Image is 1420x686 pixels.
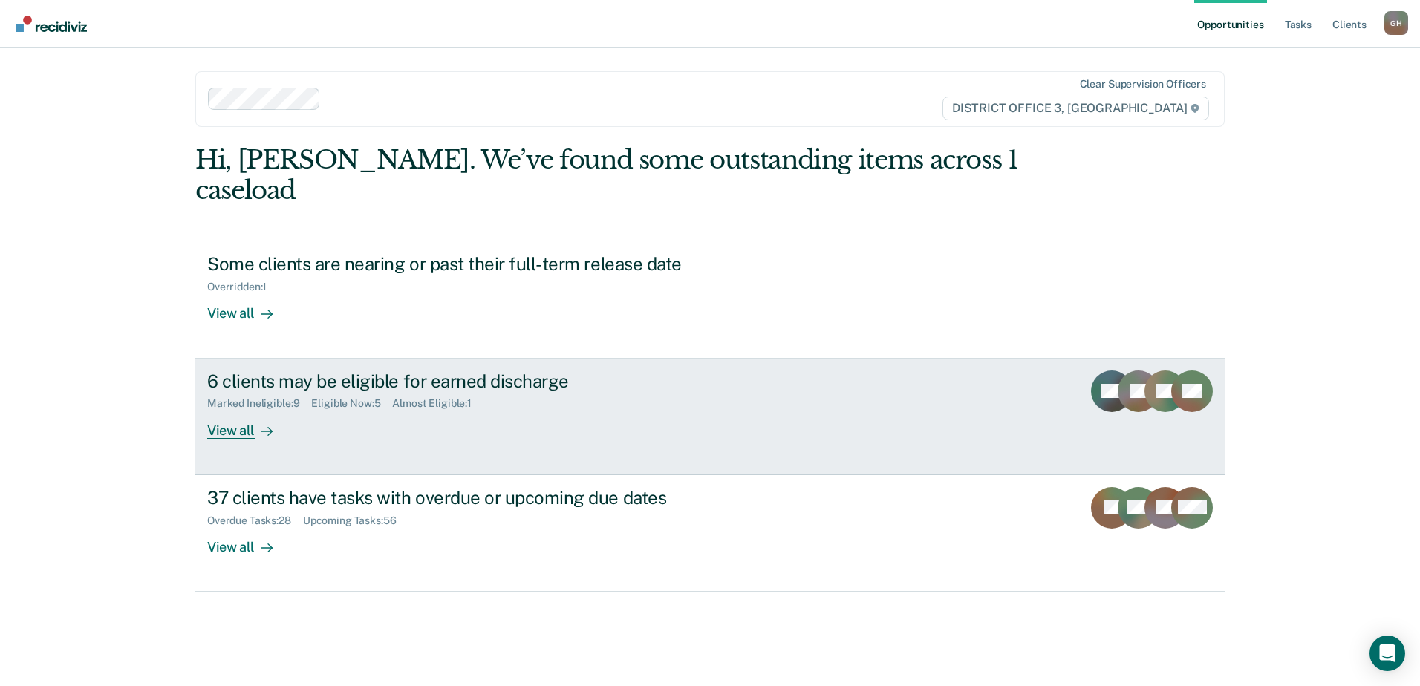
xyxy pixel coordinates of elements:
div: Hi, [PERSON_NAME]. We’ve found some outstanding items across 1 caseload [195,145,1019,206]
div: Clear supervision officers [1080,78,1206,91]
div: G H [1384,11,1408,35]
div: Overdue Tasks : 28 [207,514,303,527]
div: Upcoming Tasks : 56 [303,514,408,527]
a: 6 clients may be eligible for earned dischargeMarked Ineligible:9Eligible Now:5Almost Eligible:1V... [195,359,1225,475]
div: 37 clients have tasks with overdue or upcoming due dates [207,487,729,509]
div: View all [207,526,290,555]
div: View all [207,410,290,439]
div: Eligible Now : 5 [311,397,392,410]
div: Marked Ineligible : 9 [207,397,311,410]
a: Some clients are nearing or past their full-term release dateOverridden:1View all [195,241,1225,358]
div: Open Intercom Messenger [1369,636,1405,671]
button: Profile dropdown button [1384,11,1408,35]
a: 37 clients have tasks with overdue or upcoming due datesOverdue Tasks:28Upcoming Tasks:56View all [195,475,1225,592]
span: DISTRICT OFFICE 3, [GEOGRAPHIC_DATA] [942,97,1209,120]
div: 6 clients may be eligible for earned discharge [207,370,729,392]
img: Recidiviz [16,16,87,32]
div: Some clients are nearing or past their full-term release date [207,253,729,275]
div: View all [207,293,290,322]
div: Overridden : 1 [207,281,279,293]
div: Almost Eligible : 1 [392,397,483,410]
